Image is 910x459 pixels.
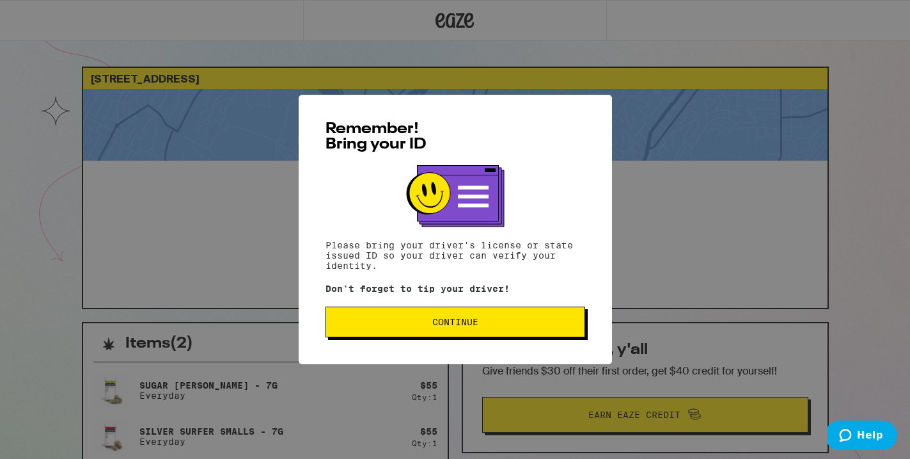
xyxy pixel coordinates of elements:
[326,307,585,337] button: Continue
[326,284,585,294] p: Don't forget to tip your driver!
[326,122,427,152] span: Remember! Bring your ID
[432,318,478,326] span: Continue
[326,240,585,271] p: Please bring your driver's license or state issued ID so your driver can verify your identity.
[828,421,897,453] iframe: Opens a widget where you can find more information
